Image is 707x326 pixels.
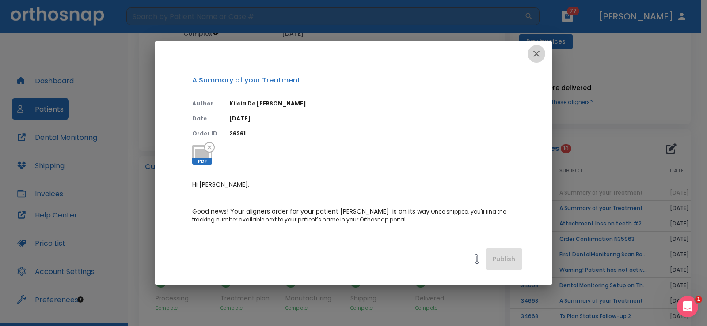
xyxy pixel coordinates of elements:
[192,75,522,86] p: A Summary of your Treatment
[192,115,219,123] p: Date
[229,115,522,123] p: [DATE]
[695,296,702,303] span: 1
[192,180,249,189] span: Hi [PERSON_NAME],
[192,207,431,216] span: Good news! Your aligners order for your patient [PERSON_NAME] is on its way.
[192,207,522,224] p: Once shipped, you'll find the tracking number available next to your patient’s name in your Ortho...
[192,158,212,165] span: PDF
[229,100,522,108] p: Kilcia De [PERSON_NAME]
[677,296,698,317] iframe: Intercom live chat
[229,130,522,138] p: 36261
[192,130,219,138] p: Order ID
[192,100,219,108] p: Author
